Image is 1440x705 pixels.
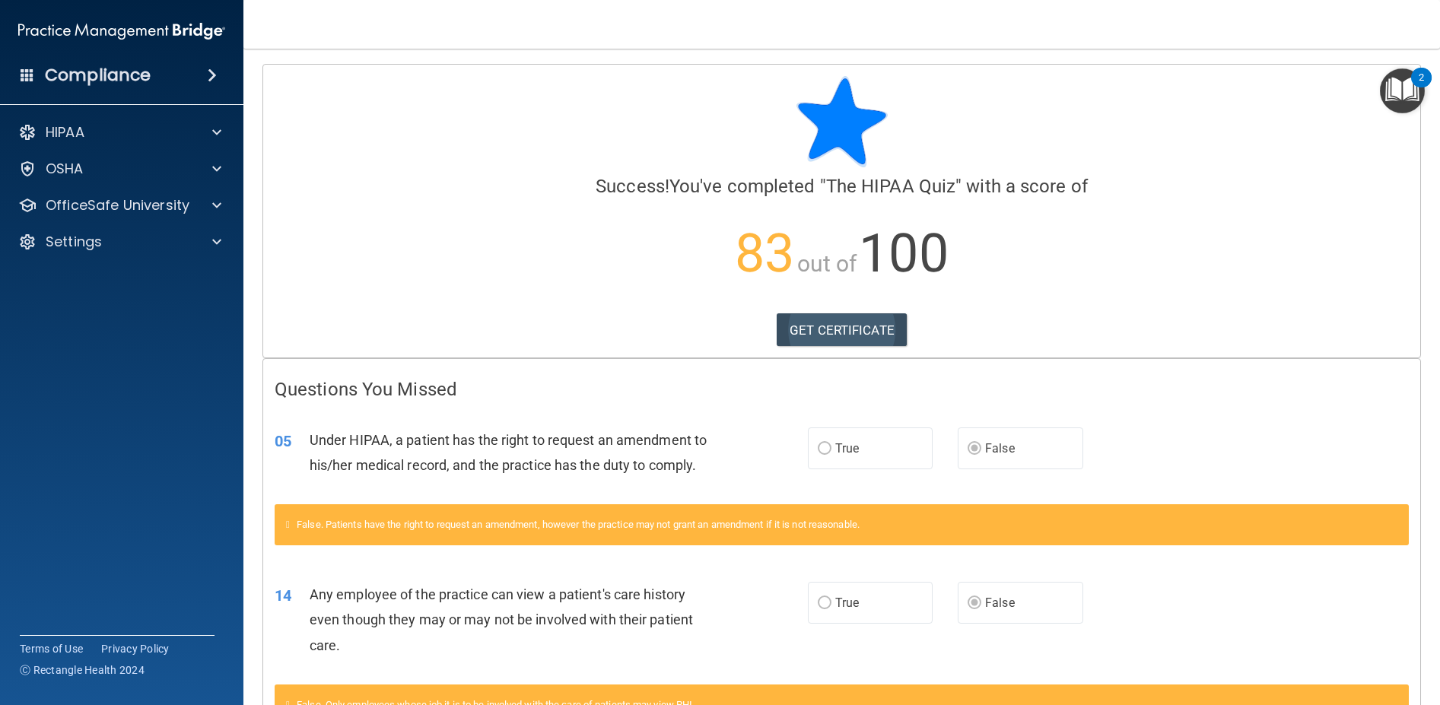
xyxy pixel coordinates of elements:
a: HIPAA [18,123,221,141]
span: The HIPAA Quiz [826,176,955,197]
input: True [818,443,831,455]
p: Settings [46,233,102,251]
span: Under HIPAA, a patient has the right to request an amendment to his/her medical record, and the p... [310,432,707,473]
button: Open Resource Center, 2 new notifications [1380,68,1425,113]
span: True [835,441,859,456]
a: OSHA [18,160,221,178]
span: 05 [275,432,291,450]
span: False [985,595,1015,610]
span: False [985,441,1015,456]
span: out of [797,250,857,277]
p: OfficeSafe University [46,196,189,214]
a: Terms of Use [20,641,83,656]
h4: Compliance [45,65,151,86]
div: 2 [1419,78,1424,97]
span: 83 [735,222,794,284]
p: HIPAA [46,123,84,141]
span: Success! [596,176,669,197]
h4: Questions You Missed [275,379,1409,399]
span: True [835,595,859,610]
a: OfficeSafe University [18,196,221,214]
span: Ⓒ Rectangle Health 2024 [20,662,145,678]
p: OSHA [46,160,84,178]
input: False [968,443,981,455]
img: PMB logo [18,16,225,46]
a: Settings [18,233,221,251]
span: False. Patients have the right to request an amendment, however the practice may not grant an ame... [297,519,860,530]
h4: You've completed " " with a score of [275,176,1409,196]
span: Any employee of the practice can view a patient's care history even though they may or may not be... [310,586,693,653]
span: 100 [859,222,948,284]
a: Privacy Policy [101,641,170,656]
input: True [818,598,831,609]
img: blue-star-rounded.9d042014.png [796,76,888,167]
a: GET CERTIFICATE [777,313,907,347]
input: False [968,598,981,609]
span: 14 [275,586,291,605]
